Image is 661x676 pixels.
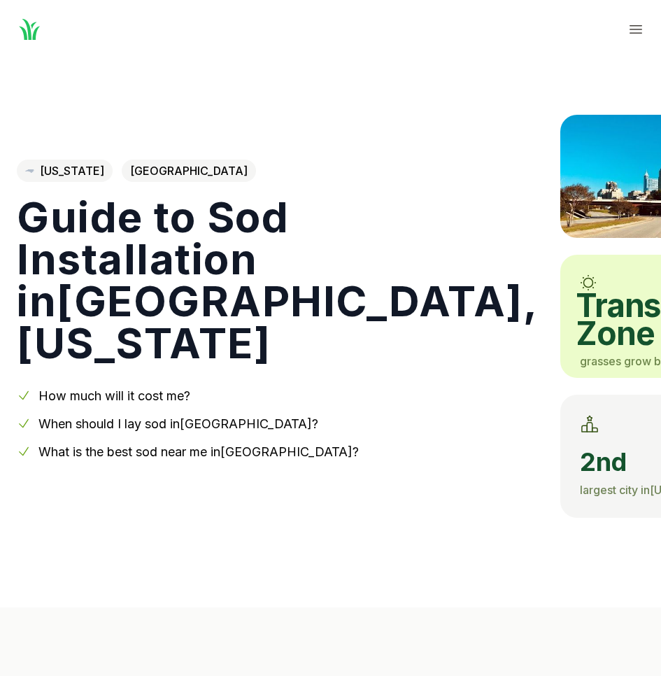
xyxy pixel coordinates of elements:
[38,416,318,431] a: When should I lay sod in[GEOGRAPHIC_DATA]?
[25,169,34,173] img: North Carolina state outline
[38,388,190,403] a: How much will it cost me?
[17,160,113,182] a: [US_STATE]
[38,444,359,459] a: What is the best sod near me in[GEOGRAPHIC_DATA]?
[122,160,256,182] span: [GEOGRAPHIC_DATA]
[17,196,538,364] h1: Guide to Sod Installation in [GEOGRAPHIC_DATA] , [US_STATE]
